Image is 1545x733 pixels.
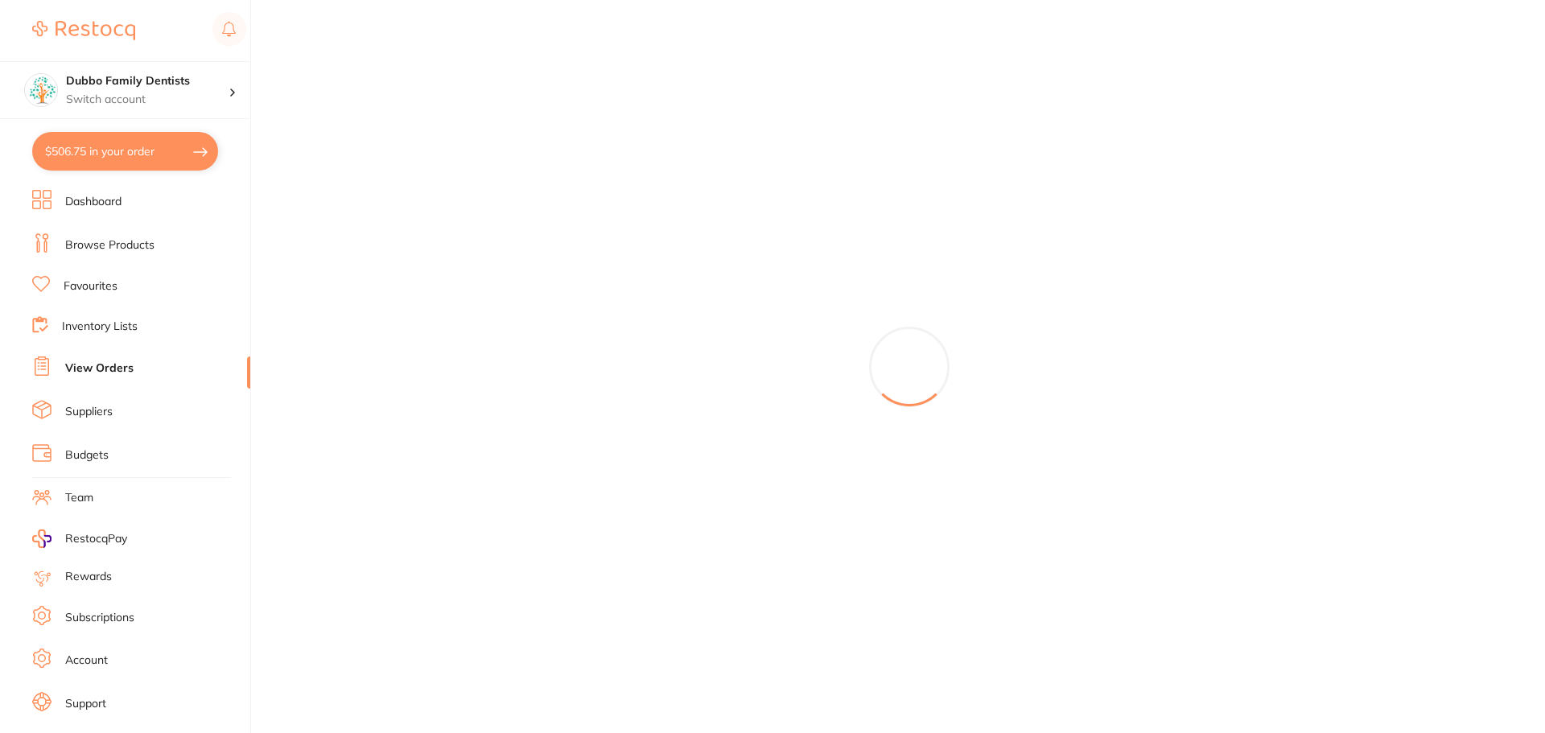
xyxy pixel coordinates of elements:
img: Dubbo Family Dentists [25,74,57,106]
a: Rewards [65,569,112,585]
a: Team [65,490,93,506]
img: RestocqPay [32,529,51,548]
a: Restocq Logo [32,12,135,49]
a: Favourites [64,278,117,294]
a: RestocqPay [32,529,127,548]
a: Browse Products [65,237,154,253]
button: $506.75 in your order [32,132,218,171]
a: Dashboard [65,194,122,210]
p: Switch account [66,92,229,108]
a: Inventory Lists [62,319,138,335]
a: View Orders [65,360,134,377]
img: Restocq Logo [32,21,135,40]
a: Budgets [65,447,109,463]
a: Account [65,653,108,669]
h4: Dubbo Family Dentists [66,73,229,89]
span: RestocqPay [65,531,127,547]
a: Subscriptions [65,610,134,626]
a: Suppliers [65,404,113,420]
a: Support [65,696,106,712]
